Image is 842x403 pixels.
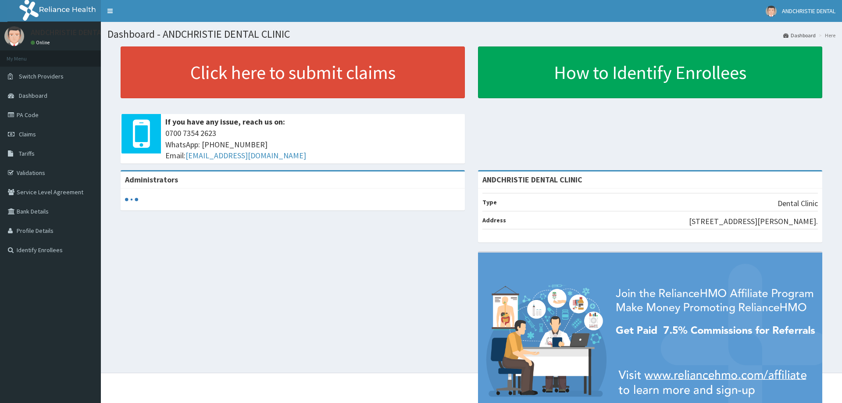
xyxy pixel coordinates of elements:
[121,46,465,98] a: Click here to submit claims
[478,46,822,98] a: How to Identify Enrollees
[4,26,24,46] img: User Image
[482,175,582,185] strong: ANDCHRISTIE DENTAL CLINIC
[19,92,47,100] span: Dashboard
[783,32,816,39] a: Dashboard
[817,32,835,39] li: Here
[31,29,105,36] p: ANDCHRISTIE DENTAL
[165,117,285,127] b: If you have any issue, reach us on:
[482,198,497,206] b: Type
[689,216,818,227] p: [STREET_ADDRESS][PERSON_NAME].
[766,6,777,17] img: User Image
[107,29,835,40] h1: Dashboard - ANDCHRISTIE DENTAL CLINIC
[482,216,506,224] b: Address
[125,193,138,206] svg: audio-loading
[186,150,306,160] a: [EMAIL_ADDRESS][DOMAIN_NAME]
[125,175,178,185] b: Administrators
[778,198,818,209] p: Dental Clinic
[165,128,460,161] span: 0700 7354 2623 WhatsApp: [PHONE_NUMBER] Email:
[31,39,52,46] a: Online
[782,7,835,15] span: ANDCHRISTIE DENTAL
[19,150,35,157] span: Tariffs
[19,72,64,80] span: Switch Providers
[19,130,36,138] span: Claims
